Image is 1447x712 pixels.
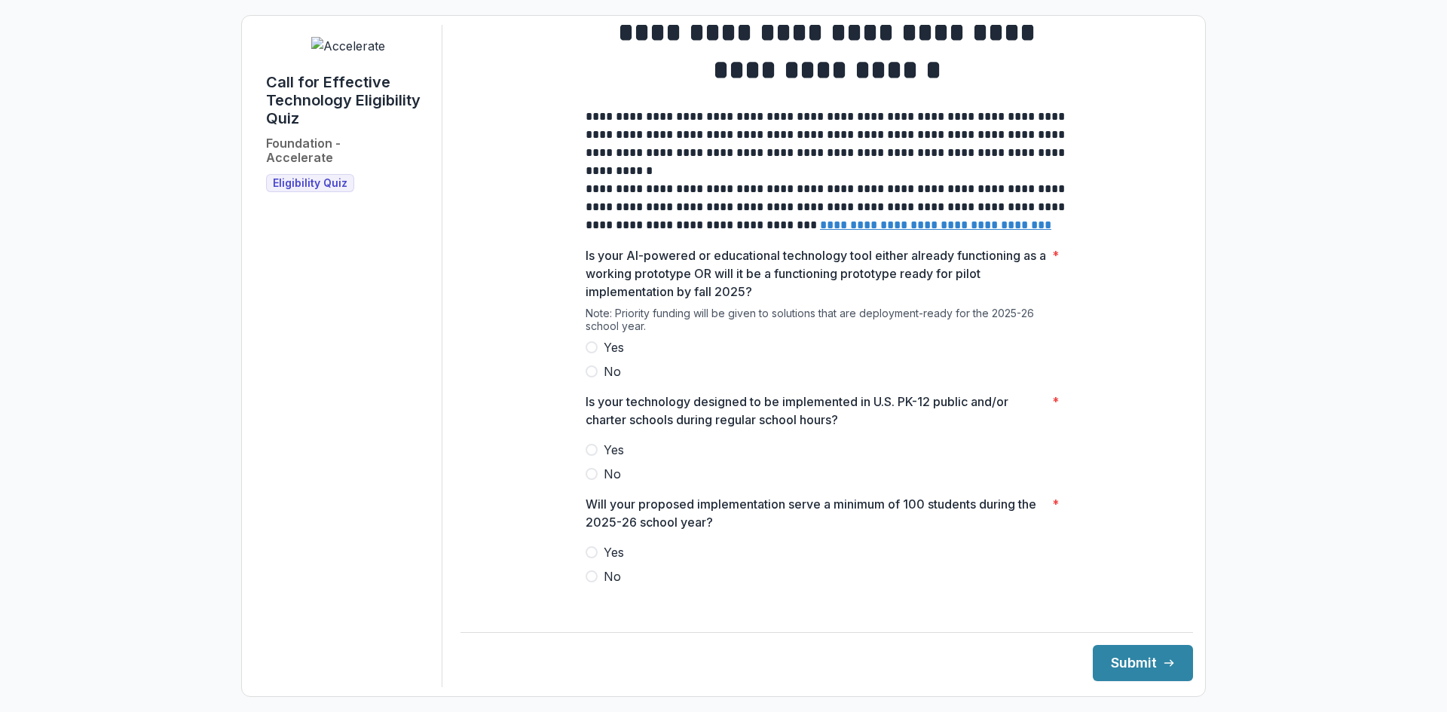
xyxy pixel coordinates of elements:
span: No [604,362,621,380]
span: No [604,567,621,585]
p: Will your proposed implementation include partnerships with at least 2 school districts during th... [586,597,1046,670]
span: Yes [604,441,624,459]
div: Note: Priority funding will be given to solutions that are deployment-ready for the 2025-26 schoo... [586,307,1068,338]
span: Yes [604,543,624,561]
span: Eligibility Quiz [273,177,347,190]
span: Yes [604,338,624,356]
p: Will your proposed implementation serve a minimum of 100 students during the 2025-26 school year? [586,495,1046,531]
h2: Foundation - Accelerate [266,136,341,165]
h1: Call for Effective Technology Eligibility Quiz [266,73,430,127]
p: Is your technology designed to be implemented in U.S. PK-12 public and/or charter schools during ... [586,393,1046,429]
p: Is your AI-powered or educational technology tool either already functioning as a working prototy... [586,246,1046,301]
span: No [604,465,621,483]
button: Submit [1093,645,1193,681]
img: Accelerate [311,37,385,55]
